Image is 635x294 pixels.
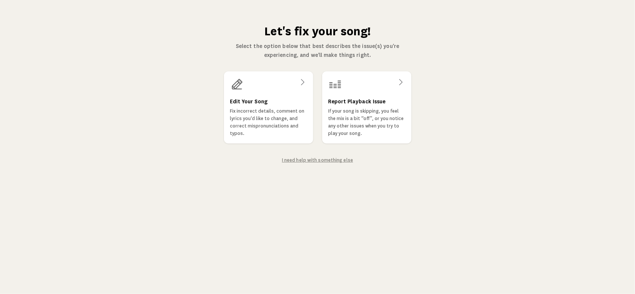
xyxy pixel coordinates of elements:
p: Select the option below that best describes the issue(s) you're experiencing, and we'll make thin... [223,42,412,59]
a: Edit Your SongFix incorrect details, comment on lyrics you'd like to change, and correct mispronu... [224,71,313,143]
p: If your song is skipping, you feel the mix is a bit “off”, or you notice any other issues when yo... [328,107,405,137]
a: I need help with something else [282,158,353,163]
h1: Let's fix your song! [223,24,412,39]
h3: Report Playback Issue [328,97,386,106]
h3: Edit Your Song [230,97,268,106]
p: Fix incorrect details, comment on lyrics you'd like to change, and correct mispronunciations and ... [230,107,307,137]
a: Report Playback IssueIf your song is skipping, you feel the mix is a bit “off”, or you notice any... [322,71,411,143]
